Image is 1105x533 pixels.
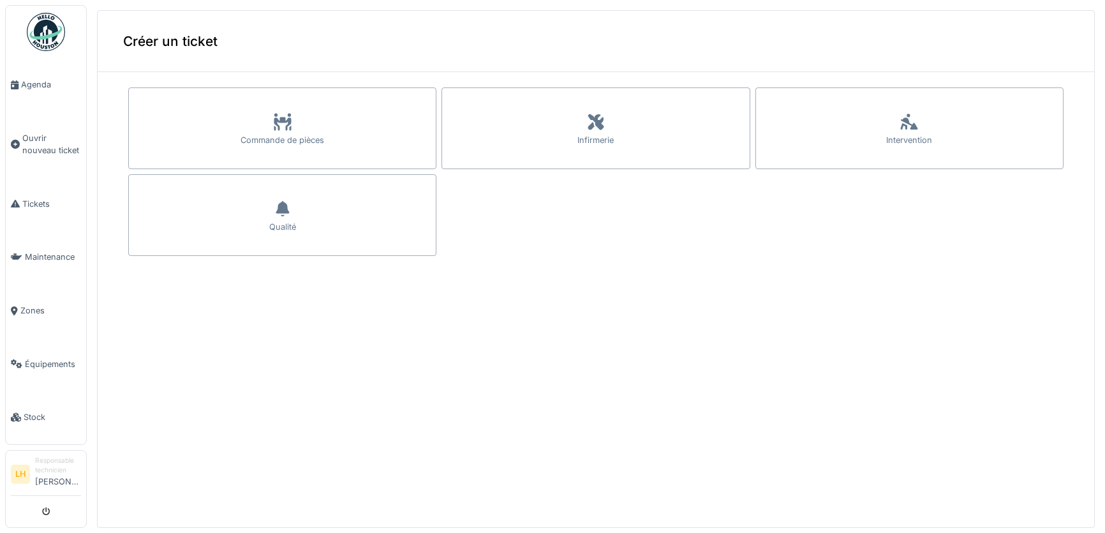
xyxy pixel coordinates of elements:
span: Zones [20,304,81,317]
div: Intervention [886,134,932,146]
li: [PERSON_NAME] [35,456,81,493]
a: Ouvrir nouveau ticket [6,112,86,177]
span: Stock [24,411,81,423]
span: Ouvrir nouveau ticket [22,132,81,156]
div: Infirmerie [577,134,614,146]
span: Équipements [25,358,81,370]
a: Agenda [6,58,86,112]
a: Équipements [6,338,86,391]
a: Zones [6,284,86,338]
span: Agenda [21,79,81,91]
a: Tickets [6,177,86,231]
span: Tickets [22,198,81,210]
div: Qualité [269,221,296,233]
a: Maintenance [6,230,86,284]
li: LH [11,465,30,484]
img: Badge_color-CXgf-gQk.svg [27,13,65,51]
div: Créer un ticket [98,11,1094,72]
a: Stock [6,391,86,444]
span: Maintenance [25,251,81,263]
div: Responsable technicien [35,456,81,476]
div: Commande de pièces [241,134,324,146]
a: LH Responsable technicien[PERSON_NAME] [11,456,81,496]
